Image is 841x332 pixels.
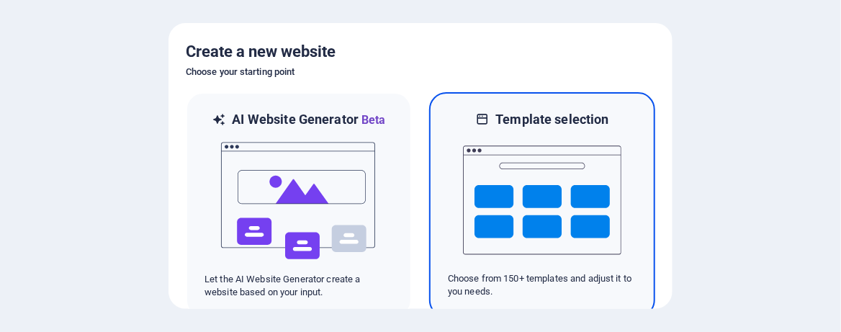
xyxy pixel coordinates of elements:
h6: Template selection [495,111,608,128]
div: AI Website GeneratorBetaaiLet the AI Website Generator create a website based on your input. [186,92,412,318]
h6: AI Website Generator [232,111,385,129]
p: Let the AI Website Generator create a website based on your input. [204,273,393,299]
img: ai [220,129,378,273]
h6: Choose your starting point [186,63,655,81]
div: Template selectionChoose from 150+ templates and adjust it to you needs. [429,92,655,318]
h5: Create a new website [186,40,655,63]
p: Choose from 150+ templates and adjust it to you needs. [448,272,637,298]
span: Beta [359,113,386,127]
